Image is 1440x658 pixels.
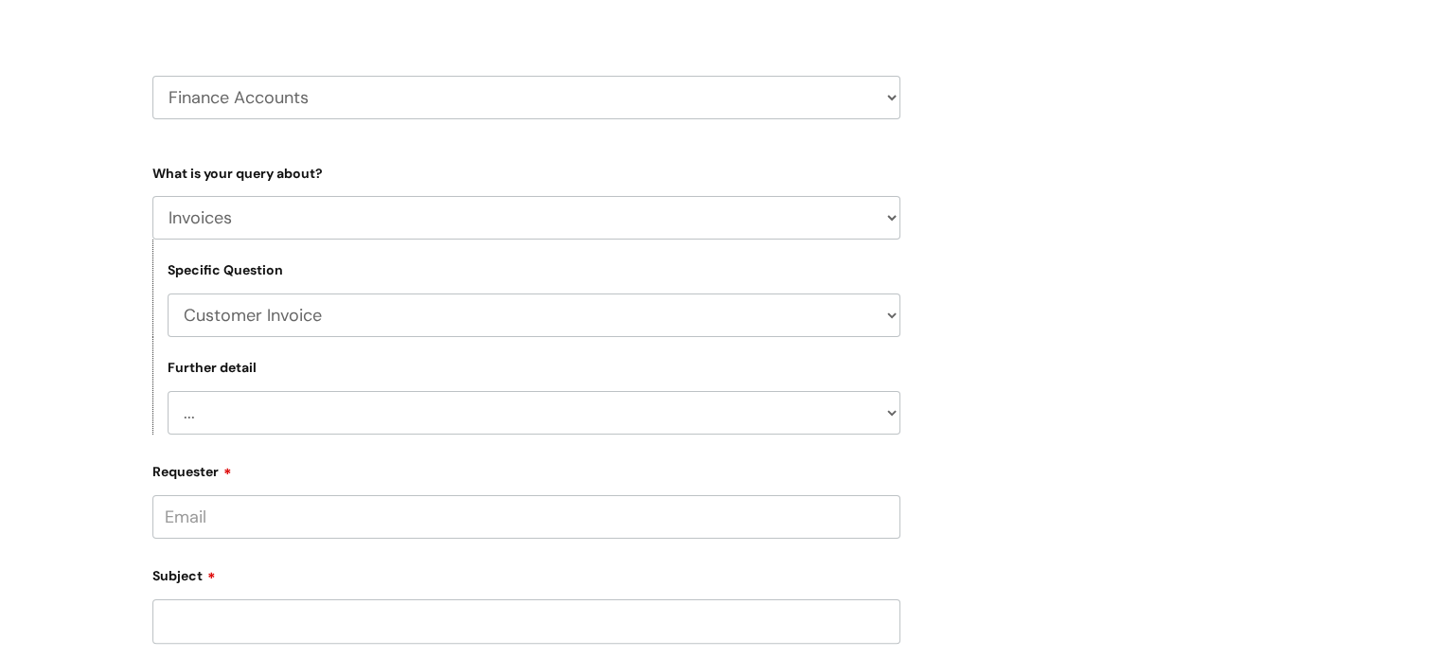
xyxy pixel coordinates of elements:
label: Specific Question [168,262,283,278]
label: Requester [152,457,900,480]
label: Further detail [168,360,257,376]
label: What is your query about? [152,162,900,182]
input: Email [152,495,900,539]
label: Subject [152,561,900,584]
